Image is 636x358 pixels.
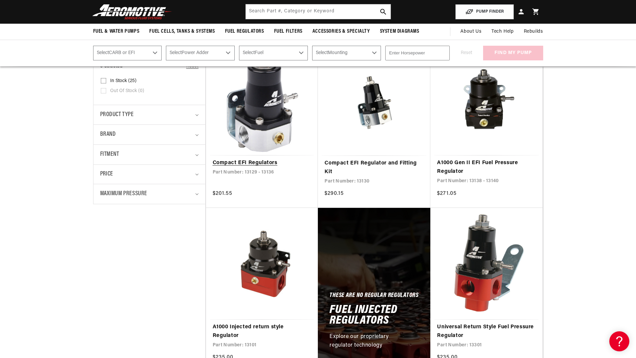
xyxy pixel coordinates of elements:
[100,189,148,199] span: Maximum Pressure
[110,88,144,94] span: Out of stock (0)
[213,159,311,167] a: Compact EFI Regulators
[93,46,162,60] select: CARB or EFI
[88,24,145,39] summary: Fuel & Water Pumps
[100,125,199,144] summary: Brand (0 selected)
[100,145,199,164] summary: Fitment (0 selected)
[100,150,119,159] span: Fitment
[385,46,450,60] input: Enter Horsepower
[330,305,419,326] h2: Fuel Injected Regulators
[100,130,116,139] span: Brand
[491,28,513,35] span: Tech Help
[100,170,113,179] span: Price
[460,29,481,34] span: About Us
[524,28,543,35] span: Rebuilds
[213,323,311,340] a: A1000 Injected return style Regulator
[93,28,140,35] span: Fuel & Water Pumps
[269,24,307,39] summary: Fuel Filters
[100,184,199,204] summary: Maximum Pressure (0 selected)
[330,293,418,299] h5: These Are No Regular Regulators
[376,4,391,19] button: search button
[239,46,308,60] select: Fuel
[246,4,391,19] input: Search by Part Number, Category or Keyword
[100,110,134,120] span: Product type
[437,159,536,176] a: A1000 Gen II EFI Fuel Pressure Regulator
[330,333,411,350] p: Explore our proprietary regulator technology
[220,24,269,39] summary: Fuel Regulators
[144,24,220,39] summary: Fuel Cells, Tanks & Systems
[437,323,536,340] a: Universal Return Style Fuel Pressure Regulator
[100,165,199,184] summary: Price
[486,24,518,40] summary: Tech Help
[149,28,215,35] span: Fuel Cells, Tanks & Systems
[166,46,235,60] select: Power Adder
[312,46,381,60] select: Mounting
[312,28,370,35] span: Accessories & Specialty
[274,28,302,35] span: Fuel Filters
[110,78,137,84] span: In stock (25)
[225,28,264,35] span: Fuel Regulators
[375,24,424,39] summary: System Diagrams
[455,24,486,40] a: About Us
[100,105,199,125] summary: Product type (0 selected)
[519,24,548,40] summary: Rebuilds
[380,28,419,35] span: System Diagrams
[325,159,424,176] a: Compact EFI Regulator and Fitting Kit
[455,4,514,19] button: PUMP FINDER
[90,4,174,20] img: Aeromotive
[307,24,375,39] summary: Accessories & Specialty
